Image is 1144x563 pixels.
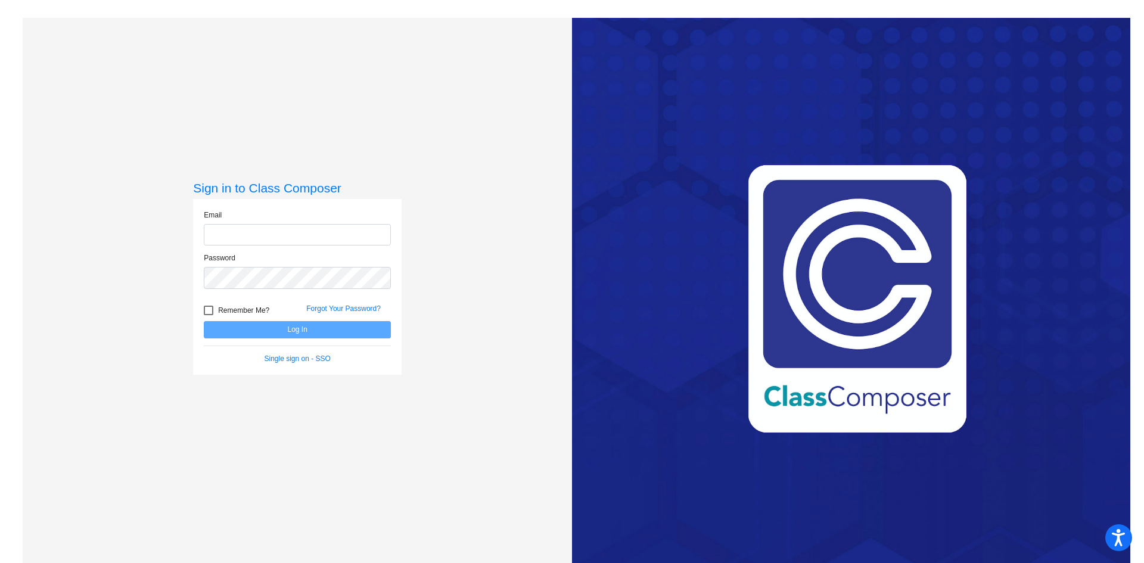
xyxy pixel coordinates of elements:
label: Email [204,210,222,220]
label: Password [204,253,235,263]
a: Single sign on - SSO [265,354,331,363]
a: Forgot Your Password? [306,304,381,313]
button: Log In [204,321,391,338]
span: Remember Me? [218,303,269,318]
h3: Sign in to Class Composer [193,181,402,195]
